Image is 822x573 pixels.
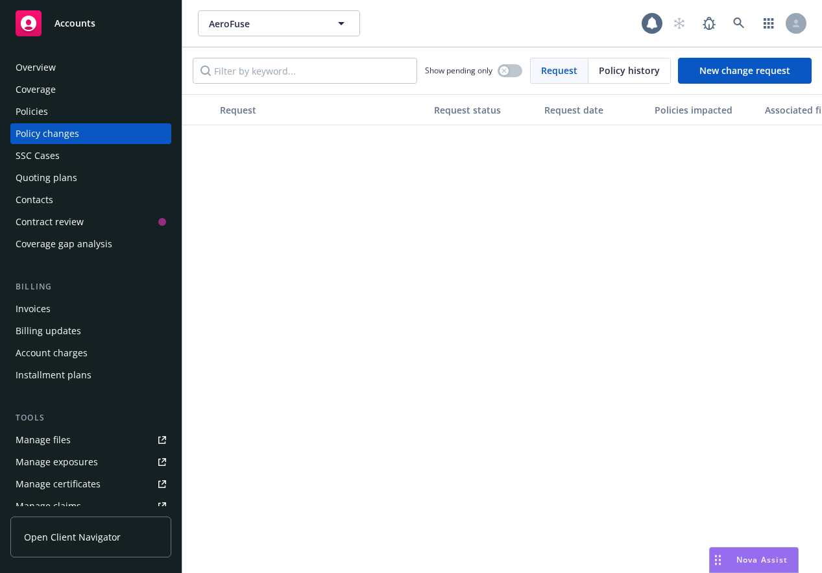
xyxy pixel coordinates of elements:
[209,17,321,30] span: AeroFuse
[54,18,95,29] span: Accounts
[16,343,88,363] div: Account charges
[16,496,81,517] div: Manage claims
[10,123,171,144] a: Policy changes
[10,343,171,363] a: Account charges
[16,212,84,232] div: Contract review
[539,94,649,125] button: Request date
[10,234,171,254] a: Coverage gap analysis
[16,234,112,254] div: Coverage gap analysis
[10,280,171,293] div: Billing
[10,5,171,42] a: Accounts
[10,57,171,78] a: Overview
[10,101,171,122] a: Policies
[10,452,171,472] a: Manage exposures
[10,212,171,232] a: Contract review
[16,430,71,450] div: Manage files
[699,64,790,77] span: New change request
[16,123,79,144] div: Policy changes
[10,474,171,494] a: Manage certificates
[24,530,121,544] span: Open Client Navigator
[10,411,171,424] div: Tools
[10,299,171,319] a: Invoices
[16,145,60,166] div: SSC Cases
[696,10,722,36] a: Report a Bug
[429,94,539,125] button: Request status
[544,103,644,117] div: Request date
[16,299,51,319] div: Invoices
[16,101,48,122] div: Policies
[16,452,98,472] div: Manage exposures
[198,10,360,36] button: AeroFuse
[655,103,755,117] div: Policies impacted
[10,79,171,100] a: Coverage
[10,321,171,341] a: Billing updates
[10,167,171,188] a: Quoting plans
[726,10,752,36] a: Search
[16,321,81,341] div: Billing updates
[649,94,760,125] button: Policies impacted
[10,430,171,450] a: Manage files
[434,103,534,117] div: Request status
[678,58,812,84] a: New change request
[220,103,424,117] div: Request
[666,10,692,36] a: Start snowing
[541,64,577,77] span: Request
[756,10,782,36] a: Switch app
[10,145,171,166] a: SSC Cases
[10,365,171,385] a: Installment plans
[16,189,53,210] div: Contacts
[16,365,91,385] div: Installment plans
[599,64,660,77] span: Policy history
[16,79,56,100] div: Coverage
[736,554,788,565] span: Nova Assist
[425,65,492,76] span: Show pending only
[10,496,171,517] a: Manage claims
[10,189,171,210] a: Contacts
[193,58,417,84] input: Filter by keyword...
[16,167,77,188] div: Quoting plans
[215,94,429,125] button: Request
[710,548,726,572] div: Drag to move
[16,474,101,494] div: Manage certificates
[16,57,56,78] div: Overview
[709,547,799,573] button: Nova Assist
